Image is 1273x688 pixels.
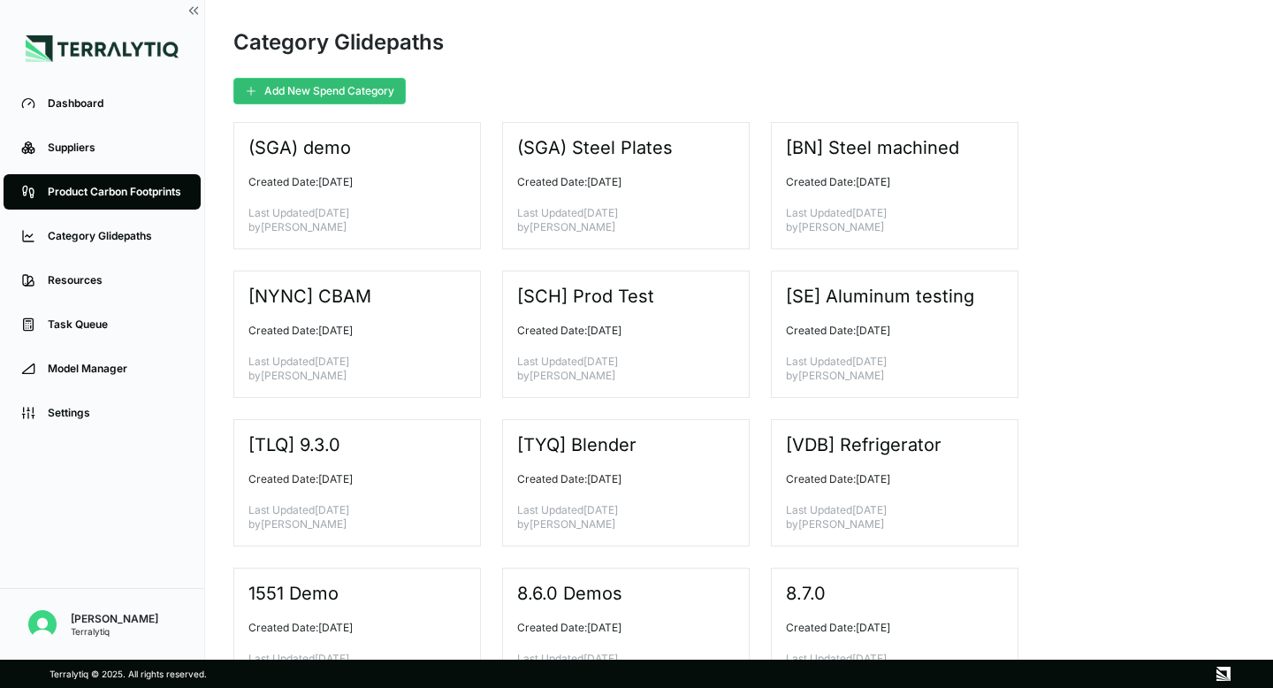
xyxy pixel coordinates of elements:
p: Created Date: [DATE] [786,175,989,189]
p: Last Updated [DATE] by [PERSON_NAME] [248,206,452,234]
div: Terralytiq [71,626,158,637]
p: Last Updated [DATE] by [PERSON_NAME] [786,503,989,531]
div: Product Carbon Footprints [48,185,183,199]
div: [PERSON_NAME] [71,612,158,626]
div: Resources [48,273,183,287]
p: Created Date: [DATE] [517,472,720,486]
div: Category Glidepaths [48,229,183,243]
p: Created Date: [DATE] [517,175,720,189]
p: Last Updated [DATE] by [PERSON_NAME] [517,355,720,383]
div: Category Glidepaths [233,28,444,57]
p: Last Updated [DATE] by [PERSON_NAME] [248,503,452,531]
p: Last Updated [DATE] by [PERSON_NAME] [517,652,720,680]
h3: [TYQ] Blender [517,434,638,455]
h3: [TLQ] 9.3.0 [248,434,342,455]
div: Dashboard [48,96,183,111]
p: Last Updated [DATE] by [PERSON_NAME] [248,355,452,383]
div: Settings [48,406,183,420]
div: Task Queue [48,317,183,332]
h3: 8.6.0 Demos [517,583,624,604]
p: Created Date: [DATE] [248,324,452,338]
img: Riley Dean [28,610,57,638]
button: Add New Spend Category [233,78,406,104]
div: Suppliers [48,141,183,155]
h3: [SE] Aluminum testing [786,286,976,307]
p: Created Date: [DATE] [248,621,452,635]
img: Logo [26,35,179,62]
p: Last Updated [DATE] by [PERSON_NAME] [517,503,720,531]
p: Last Updated [DATE] by [PERSON_NAME] [786,206,989,234]
p: Created Date: [DATE] [786,621,989,635]
h3: (SGA) demo [248,137,353,158]
p: Last Updated [DATE] by [PERSON_NAME] [517,206,720,234]
h3: (SGA) Steel Plates [517,137,675,158]
p: Last Updated [DATE] by [PERSON_NAME] [786,355,989,383]
div: Model Manager [48,362,183,376]
p: Created Date: [DATE] [248,472,452,486]
h3: [VDB] Refrigerator [786,434,943,455]
p: Last Updated [DATE] by [PERSON_NAME] [248,652,452,680]
p: Created Date: [DATE] [786,472,989,486]
p: Last Updated [DATE] by [PERSON_NAME] [786,652,989,680]
h3: [NYNC] CBAM [248,286,373,307]
h3: [BN] Steel machined [786,137,961,158]
p: Created Date: [DATE] [517,621,720,635]
p: Created Date: [DATE] [517,324,720,338]
p: Created Date: [DATE] [786,324,989,338]
h3: 1551 Demo [248,583,340,604]
p: Created Date: [DATE] [248,175,452,189]
h3: 8.7.0 [786,583,827,604]
h3: [SCH] Prod Test [517,286,656,307]
button: Open user button [21,603,64,646]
